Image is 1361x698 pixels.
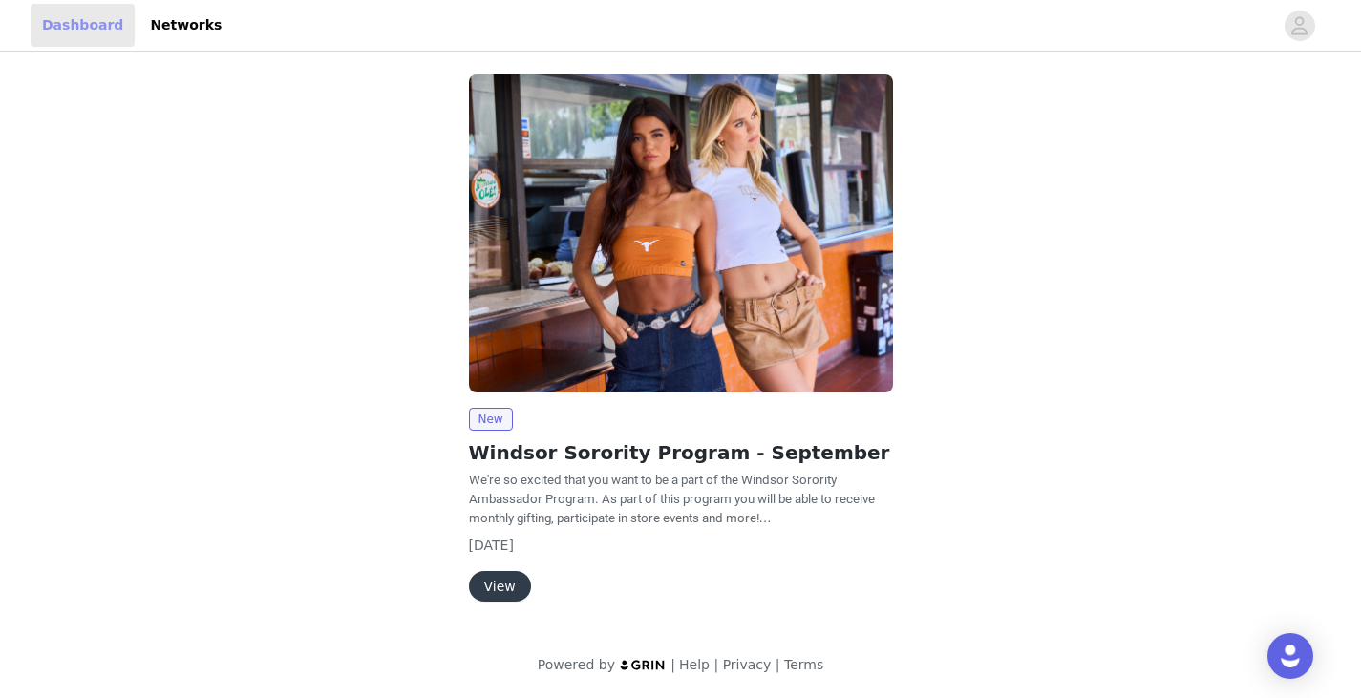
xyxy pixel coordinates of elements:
[784,657,823,672] a: Terms
[679,657,710,672] a: Help
[469,74,893,392] img: Windsor
[1290,11,1308,41] div: avatar
[776,657,780,672] span: |
[1267,633,1313,679] div: Open Intercom Messenger
[31,4,135,47] a: Dashboard
[538,657,615,672] span: Powered by
[469,473,875,525] span: We're so excited that you want to be a part of the Windsor Sorority Ambassador Program. As part o...
[469,438,893,467] h2: Windsor Sorority Program - September
[713,657,718,672] span: |
[469,408,513,431] span: New
[469,580,531,594] a: View
[670,657,675,672] span: |
[469,571,531,602] button: View
[723,657,772,672] a: Privacy
[138,4,233,47] a: Networks
[469,538,514,553] span: [DATE]
[619,659,667,671] img: logo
